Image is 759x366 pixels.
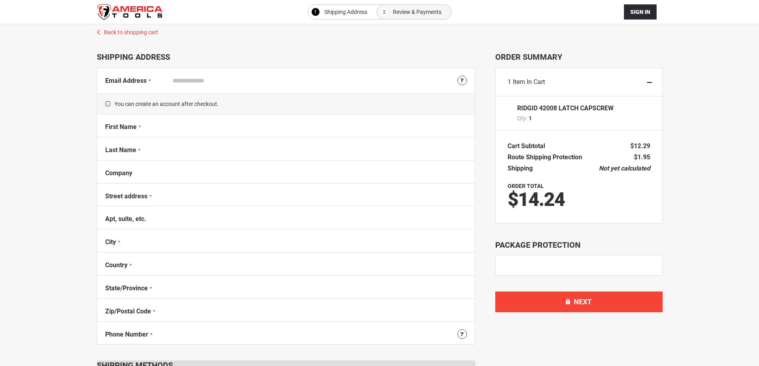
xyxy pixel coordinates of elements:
[517,115,526,121] span: Qty
[574,297,592,306] span: Next
[105,215,146,223] span: Apt, suite, etc.
[517,105,614,112] strong: RIDGID 42008 LATCH CAPSCREW
[105,146,136,154] span: Last Name
[599,164,650,172] span: Not yet calculated
[630,9,650,15] span: Sign In
[495,292,663,312] button: Next
[105,238,116,246] span: City
[314,7,317,17] span: 1
[105,77,147,84] span: Email Address
[89,24,671,36] a: Back to shopping cart
[97,4,163,20] img: America Tools
[508,183,544,189] strong: Order Total
[105,123,137,131] span: First Name
[105,192,147,200] span: Street address
[508,152,586,163] th: Route Shipping Protection
[529,114,532,122] span: 1
[495,239,663,251] div: Package Protection
[97,94,475,114] span: You can create an account after checkout.
[624,4,657,20] button: Sign In
[630,142,650,150] span: $12.29
[105,284,148,292] span: State/Province
[508,141,549,152] th: Cart Subtotal
[508,78,511,86] span: 1
[105,331,148,338] span: Phone Number
[393,7,441,17] span: Review & Payments
[508,164,533,172] span: Shipping
[634,153,650,161] span: $1.95
[495,52,663,62] span: Order Summary
[105,307,151,315] span: Zip/Postal Code
[97,52,475,62] div: Shipping Address
[324,7,367,17] span: Shipping Address
[97,4,163,20] a: store logo
[105,261,127,269] span: Country
[105,169,132,177] span: Company
[513,78,545,86] span: Item in Cart
[508,188,565,211] span: $14.24
[383,7,386,17] span: 2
